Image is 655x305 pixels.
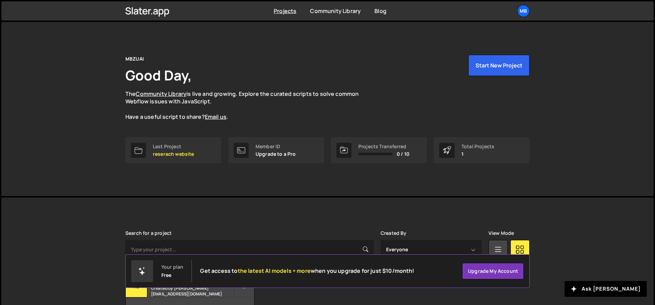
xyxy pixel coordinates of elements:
[151,285,234,297] small: Created by [PERSON_NAME][EMAIL_ADDRESS][DOMAIN_NAME]
[565,281,647,297] button: Ask [PERSON_NAME]
[256,151,296,157] p: Upgrade to a Pro
[462,263,524,279] a: Upgrade my account
[161,272,172,278] div: Free
[205,113,226,120] a: Email us
[125,240,374,259] input: Type your project...
[125,137,221,163] a: Last Project reserach website
[517,5,530,17] a: MB
[125,55,144,63] div: MBZUAI
[489,230,514,236] label: View Mode
[358,144,409,149] div: Projects Transferred
[238,267,311,275] span: the latest AI models + more
[468,55,530,76] button: Start New Project
[274,7,296,15] a: Projects
[397,151,409,157] span: 0 / 10
[461,151,494,157] p: 1
[461,144,494,149] div: Total Projects
[125,230,172,236] label: Search for a project
[256,144,296,149] div: Member ID
[381,230,407,236] label: Created By
[153,144,194,149] div: Last Project
[153,151,194,157] p: reserach website
[125,90,372,121] p: The is live and growing. Explore the curated scripts to solve common Webflow issues with JavaScri...
[200,268,414,274] h2: Get access to when you upgrade for just $10/month!
[125,66,192,85] h1: Good Day,
[136,90,186,98] a: Community Library
[161,264,183,270] div: Your plan
[310,7,361,15] a: Community Library
[374,7,386,15] a: Blog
